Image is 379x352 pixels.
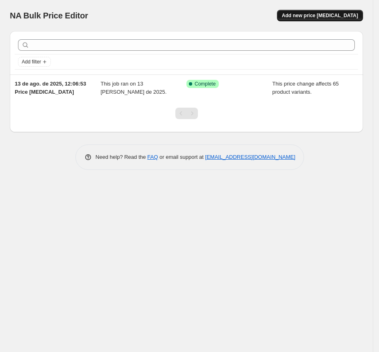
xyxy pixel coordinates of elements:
a: FAQ [148,154,158,160]
button: Add filter [18,57,51,67]
nav: Pagination [175,108,198,119]
span: This job ran on 13 [PERSON_NAME] de 2025. [101,81,167,95]
span: Complete [195,81,216,87]
span: Add new price [MEDICAL_DATA] [282,12,358,19]
button: Add new price [MEDICAL_DATA] [277,10,363,21]
span: NA Bulk Price Editor [10,11,88,20]
span: This price change affects 65 product variants. [272,81,339,95]
span: or email support at [158,154,205,160]
span: Add filter [22,59,41,65]
span: 13 de ago. de 2025, 12:06:53 Price [MEDICAL_DATA] [15,81,86,95]
a: [EMAIL_ADDRESS][DOMAIN_NAME] [205,154,295,160]
span: Need help? Read the [95,154,148,160]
